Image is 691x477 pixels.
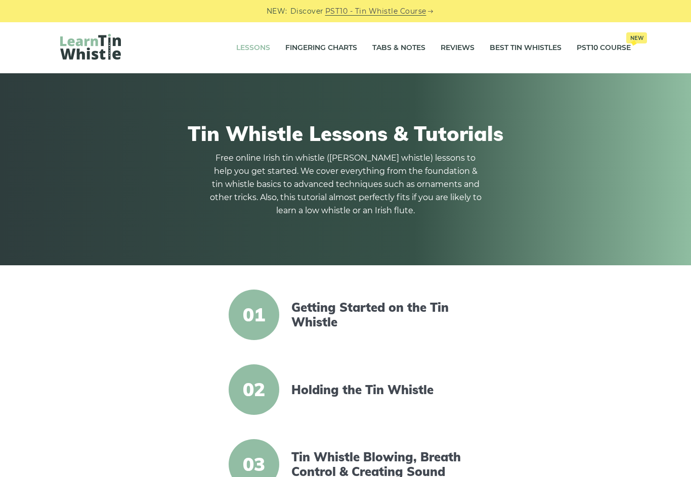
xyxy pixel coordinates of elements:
[229,364,279,415] span: 02
[229,290,279,340] span: 01
[626,32,647,43] span: New
[291,383,465,397] a: Holding the Tin Whistle
[291,300,465,329] a: Getting Started on the Tin Whistle
[372,35,425,61] a: Tabs & Notes
[490,35,562,61] a: Best Tin Whistles
[236,35,270,61] a: Lessons
[60,34,121,60] img: LearnTinWhistle.com
[209,152,482,217] p: Free online Irish tin whistle ([PERSON_NAME] whistle) lessons to help you get started. We cover e...
[577,35,631,61] a: PST10 CourseNew
[285,35,357,61] a: Fingering Charts
[60,121,631,146] h1: Tin Whistle Lessons & Tutorials
[441,35,474,61] a: Reviews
